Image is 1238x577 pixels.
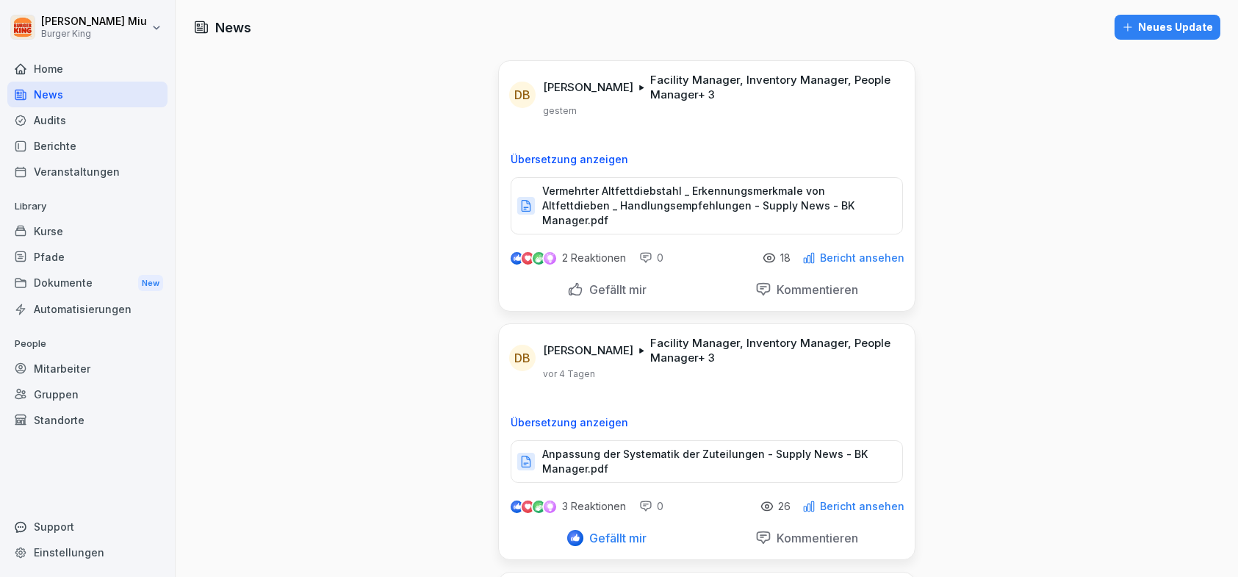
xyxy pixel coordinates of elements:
img: like [511,501,523,512]
div: New [138,275,163,292]
p: Gefällt mir [583,282,647,297]
a: Automatisierungen [7,296,168,322]
p: Kommentieren [771,531,859,545]
p: [PERSON_NAME] [543,343,633,358]
p: 3 Reaktionen [562,501,626,512]
p: 2 Reaktionen [562,252,626,264]
p: Bericht ansehen [820,501,904,512]
a: Kurse [7,218,168,244]
p: Burger King [41,29,147,39]
p: Facility Manager, Inventory Manager, People Manager + 3 [650,73,897,102]
p: Übersetzung anzeigen [511,154,903,165]
div: Neues Update [1122,19,1213,35]
p: Facility Manager, Inventory Manager, People Manager + 3 [650,336,897,365]
a: Berichte [7,133,168,159]
button: Neues Update [1115,15,1220,40]
p: Vermehrter Altfettdiebstahl _ Erkennungsmerkmale von Altfettdieben _ Handlungsempfehlungen - Supp... [542,184,888,228]
a: Standorte [7,407,168,433]
p: Bericht ansehen [820,252,904,264]
p: People [7,332,168,356]
div: 0 [639,251,663,265]
a: Vermehrter Altfettdiebstahl _ Erkennungsmerkmale von Altfettdieben _ Handlungsempfehlungen - Supp... [511,203,903,218]
p: Kommentieren [771,282,859,297]
a: Audits [7,107,168,133]
h1: News [215,18,251,37]
div: Support [7,514,168,540]
p: Gefällt mir [583,531,647,545]
a: Mitarbeiter [7,356,168,381]
p: gestern [543,105,577,117]
a: Einstellungen [7,540,168,565]
p: 18 [780,252,791,264]
div: DB [509,345,536,371]
p: vor 4 Tagen [543,368,595,380]
a: Gruppen [7,381,168,407]
a: Veranstaltungen [7,159,168,184]
div: DB [509,82,536,108]
a: Home [7,56,168,82]
p: Library [7,195,168,218]
p: Anpassung der Systematik der Zuteilungen - Supply News - BK Manager.pdf [542,447,888,476]
p: [PERSON_NAME] [543,80,633,95]
div: Dokumente [7,270,168,297]
p: 26 [778,501,791,512]
div: 0 [639,499,663,514]
a: Anpassung der Systematik der Zuteilungen - Supply News - BK Manager.pdf [511,459,903,473]
img: inspiring [544,251,556,265]
a: Pfade [7,244,168,270]
p: Übersetzung anzeigen [511,417,903,429]
img: love [522,501,533,512]
img: like [511,252,523,264]
img: celebrate [533,501,545,513]
a: DokumenteNew [7,270,168,297]
a: News [7,82,168,107]
p: [PERSON_NAME] Miu [41,15,147,28]
img: celebrate [533,252,545,265]
img: inspiring [544,500,556,513]
img: love [522,253,533,264]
